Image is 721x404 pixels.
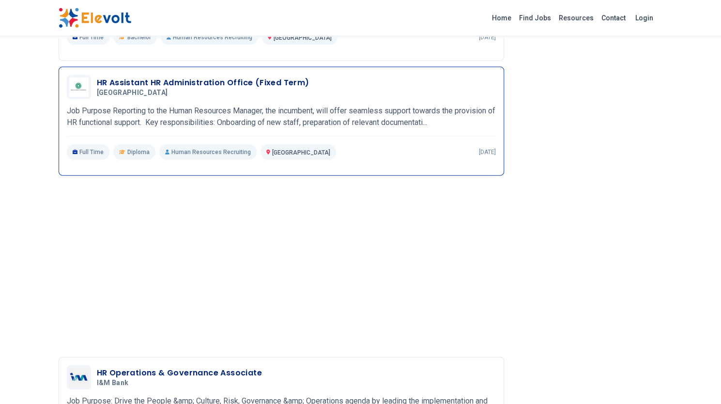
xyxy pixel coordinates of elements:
[67,30,110,45] p: Full Time
[97,367,262,379] h3: HR Operations & Governance Associate
[161,30,258,45] p: Human Resources Recruiting
[69,368,89,387] img: I&M Bank
[127,33,151,41] span: Bachelor
[274,34,332,41] span: [GEOGRAPHIC_DATA]
[272,149,330,156] span: [GEOGRAPHIC_DATA]
[67,105,496,128] p: Job Purpose Reporting to the Human Resources Manager, the incumbent, will offer seamless support ...
[159,144,257,160] p: Human Resources Recruiting
[59,8,131,28] img: Elevolt
[598,10,629,26] a: Contact
[97,77,309,89] h3: HR Assistant HR Administration Office (Fixed Term)
[59,182,504,351] iframe: Advertisement
[479,33,496,41] p: [DATE]
[97,89,168,97] span: [GEOGRAPHIC_DATA]
[97,379,129,388] span: I&M Bank
[127,148,150,156] span: Diploma
[67,144,110,160] p: Full Time
[479,148,496,156] p: [DATE]
[69,78,89,97] img: Aga khan University
[629,8,659,28] a: Login
[515,10,555,26] a: Find Jobs
[555,10,598,26] a: Resources
[67,75,496,160] a: Aga khan UniversityHR Assistant HR Administration Office (Fixed Term)[GEOGRAPHIC_DATA]Job Purpose...
[488,10,515,26] a: Home
[673,357,721,404] iframe: Chat Widget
